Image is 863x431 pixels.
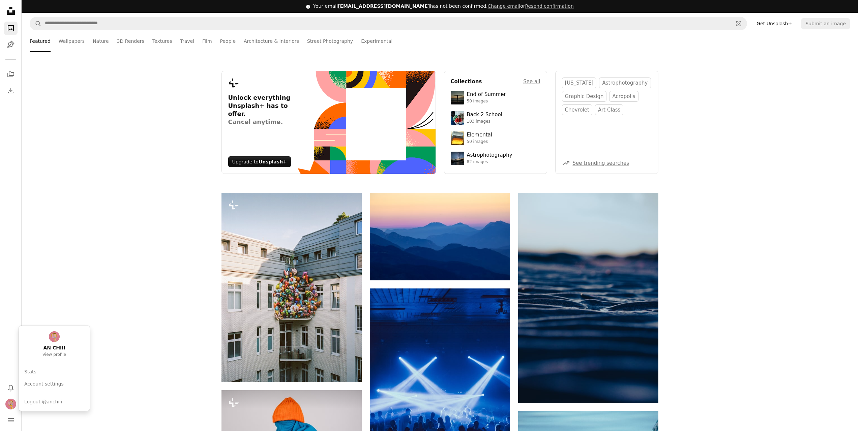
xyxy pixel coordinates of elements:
a: Stats [22,366,87,378]
span: View profile [42,352,66,358]
img: Avatar of user AN CHIII [5,399,16,409]
div: Profile [19,326,90,411]
a: Account settings [22,378,87,390]
span: Logout @anchiii [24,399,62,405]
span: AN CHIII [43,345,65,351]
img: Avatar of user AN CHIII [49,331,60,342]
button: Profile [4,397,18,411]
